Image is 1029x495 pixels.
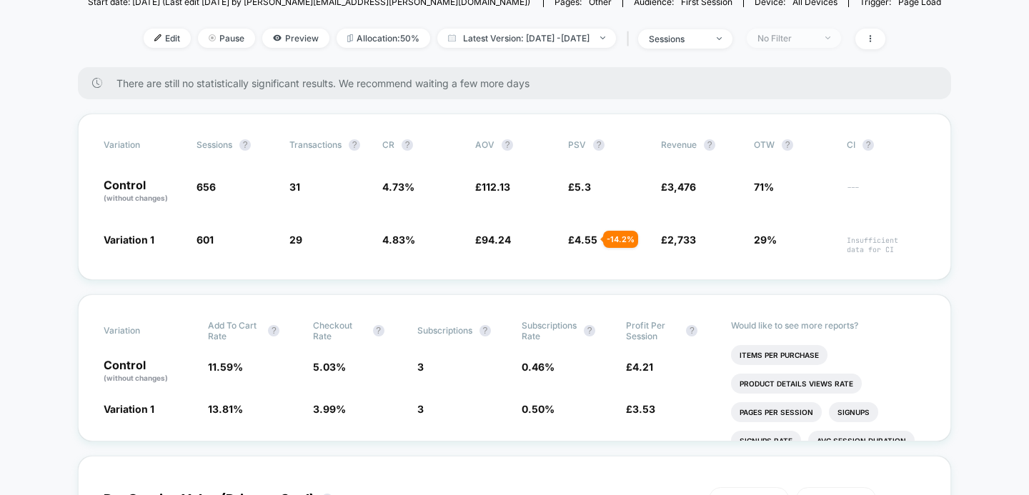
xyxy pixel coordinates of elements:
span: 4.73 % [382,181,414,193]
span: £ [568,181,591,193]
button: ? [593,139,605,151]
img: end [600,36,605,39]
span: | [623,29,638,49]
button: ? [239,139,251,151]
span: There are still no statistically significant results. We recommend waiting a few more days [116,77,923,89]
button: ? [349,139,360,151]
div: sessions [649,34,706,44]
button: ? [704,139,715,151]
span: Pause [198,29,255,48]
li: Pages Per Session [731,402,822,422]
span: OTW [754,139,832,151]
span: 0.46 % [522,361,555,373]
span: 4.21 [632,361,653,373]
span: --- [847,183,925,204]
span: 3 [417,403,424,415]
span: CR [382,139,394,150]
li: Avg Session Duration [808,431,915,451]
span: 31 [289,181,300,193]
span: 5.3 [575,181,591,193]
li: Signups [829,402,878,422]
button: ? [502,139,513,151]
div: - 14.2 % [603,231,638,248]
span: 4.55 [575,234,597,246]
span: Transactions [289,139,342,150]
span: 112.13 [482,181,510,193]
span: 3.53 [632,403,655,415]
span: Variation 1 [104,403,154,415]
button: ? [686,325,697,336]
span: 11.59 % [208,361,243,373]
p: Control [104,359,194,384]
span: £ [661,234,696,246]
span: 3 [417,361,424,373]
span: AOV [475,139,494,150]
button: ? [782,139,793,151]
span: Add To Cart Rate [208,320,261,341]
span: Checkout Rate [313,320,366,341]
button: ? [479,325,491,336]
li: Signups Rate [731,431,801,451]
span: 2,733 [667,234,696,246]
span: £ [475,181,510,193]
span: £ [661,181,696,193]
span: £ [568,234,597,246]
img: rebalance [347,34,353,42]
span: Insufficient data for CI [847,236,925,254]
button: ? [402,139,413,151]
li: Items Per Purchase [731,345,827,365]
span: 71% [754,181,774,193]
span: 13.81 % [208,403,243,415]
img: end [825,36,830,39]
span: (without changes) [104,374,168,382]
span: (without changes) [104,194,168,202]
img: edit [154,34,161,41]
li: Product Details Views Rate [731,374,862,394]
span: Allocation: 50% [337,29,430,48]
span: Variation [104,139,182,151]
span: £ [626,361,653,373]
span: CI [847,139,925,151]
span: 5.03 % [313,361,346,373]
span: 3,476 [667,181,696,193]
button: ? [584,325,595,336]
span: £ [475,234,511,246]
button: ? [268,325,279,336]
img: calendar [448,34,456,41]
span: Profit Per Session [626,320,679,341]
p: Control [104,179,182,204]
span: PSV [568,139,586,150]
span: £ [626,403,655,415]
span: Variation [104,320,182,341]
span: Preview [262,29,329,48]
span: Variation 1 [104,234,154,246]
span: Subscriptions Rate [522,320,577,341]
p: Would like to see more reports? [731,320,926,331]
span: 29% [754,234,777,246]
button: ? [863,139,874,151]
span: Sessions [197,139,232,150]
span: 0.50 % [522,403,555,415]
span: 3.99 % [313,403,346,415]
span: Latest Version: [DATE] - [DATE] [437,29,616,48]
img: end [717,37,722,40]
span: Edit [144,29,191,48]
span: 94.24 [482,234,511,246]
span: 656 [197,181,216,193]
span: 29 [289,234,302,246]
span: Revenue [661,139,697,150]
span: 4.83 % [382,234,415,246]
img: end [209,34,216,41]
span: 601 [197,234,214,246]
div: No Filter [757,33,815,44]
button: ? [373,325,384,336]
span: Subscriptions [417,325,472,336]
